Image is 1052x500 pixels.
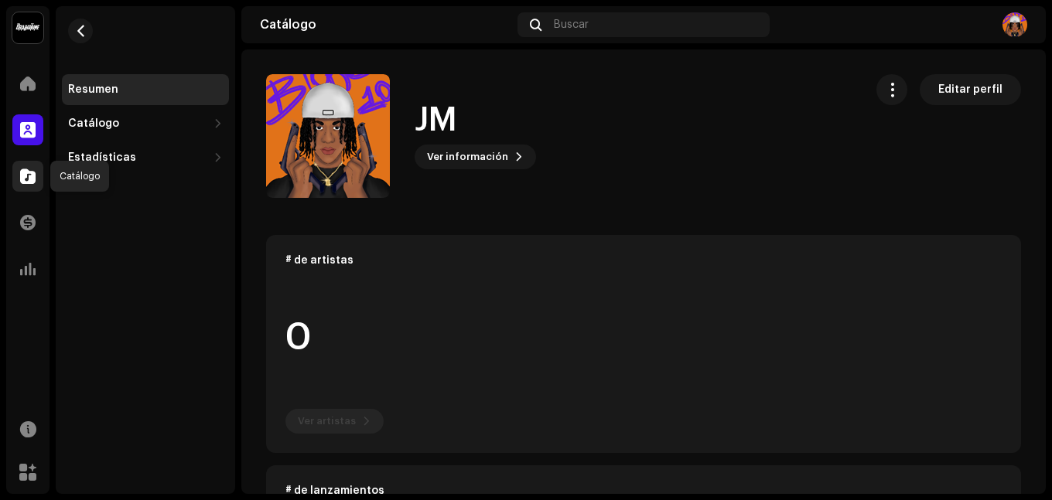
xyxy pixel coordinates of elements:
span: Editar perfil [938,74,1002,105]
button: Ver información [415,145,536,169]
re-m-nav-item: Resumen [62,74,229,105]
re-o-card-data: # de artistas [266,235,1021,453]
h1: JM [415,103,457,138]
div: Catálogo [68,117,119,130]
img: a2905a8f-aecf-479a-b9b1-f4770a1439b9 [1002,12,1027,37]
div: Estadísticas [68,151,136,164]
img: e49a26ec-dbcd-4c58-83cf-40fac8943d4a [266,74,390,198]
img: 10370c6a-d0e2-4592-b8a2-38f444b0ca44 [12,12,43,43]
div: Resumen [68,83,118,96]
span: Buscar [554,19,589,31]
button: Editar perfil [920,74,1021,105]
re-m-nav-dropdown: Estadísticas [62,142,229,173]
div: Catálogo [260,19,511,31]
span: Ver información [427,141,508,172]
re-m-nav-dropdown: Catálogo [62,108,229,139]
